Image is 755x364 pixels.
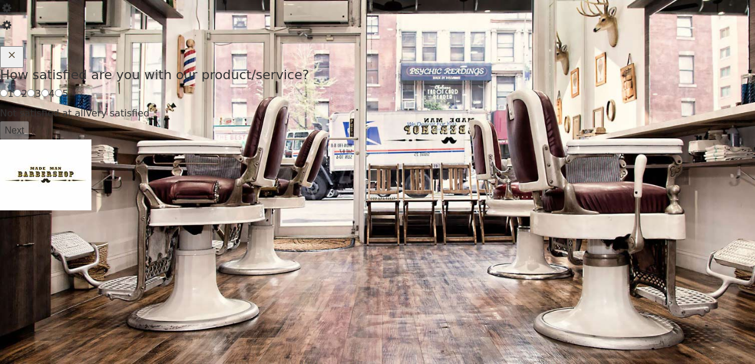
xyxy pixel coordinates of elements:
input: 5 [55,89,63,97]
span: Very satisfied [86,108,149,119]
span: 4 [49,88,55,99]
input: 2 [14,89,21,97]
span: 3 [35,88,41,99]
span: 5 [63,88,68,99]
span: 2 [21,88,27,99]
span: 1 [8,88,14,99]
input: 3 [27,89,35,97]
input: 4 [41,89,49,97]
